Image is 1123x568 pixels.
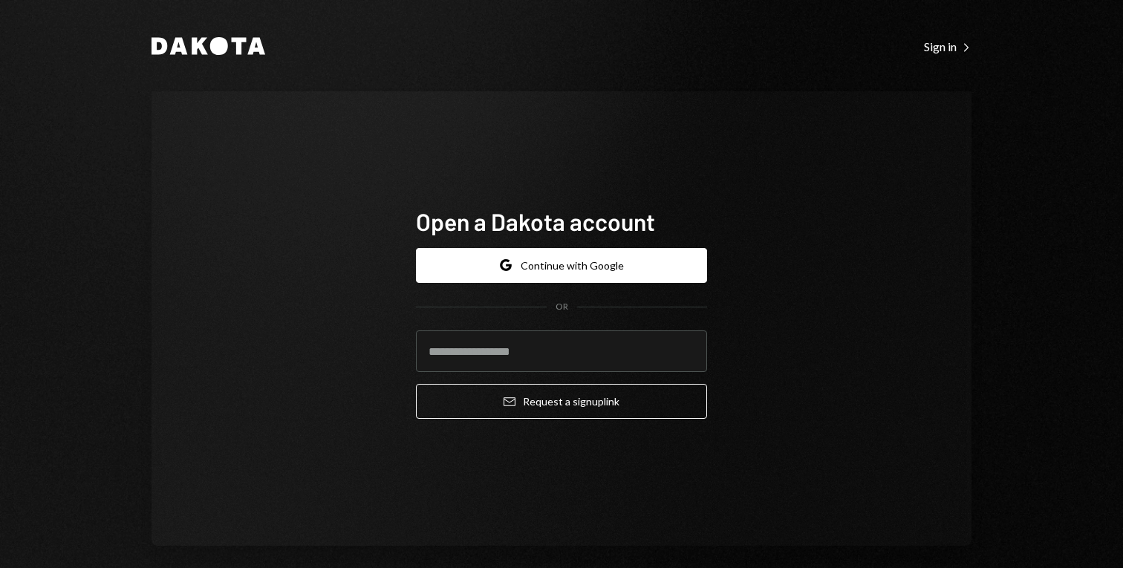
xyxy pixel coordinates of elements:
h1: Open a Dakota account [416,206,707,236]
div: OR [556,301,568,313]
button: Request a signuplink [416,384,707,419]
a: Sign in [924,38,971,54]
div: Sign in [924,39,971,54]
button: Continue with Google [416,248,707,283]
